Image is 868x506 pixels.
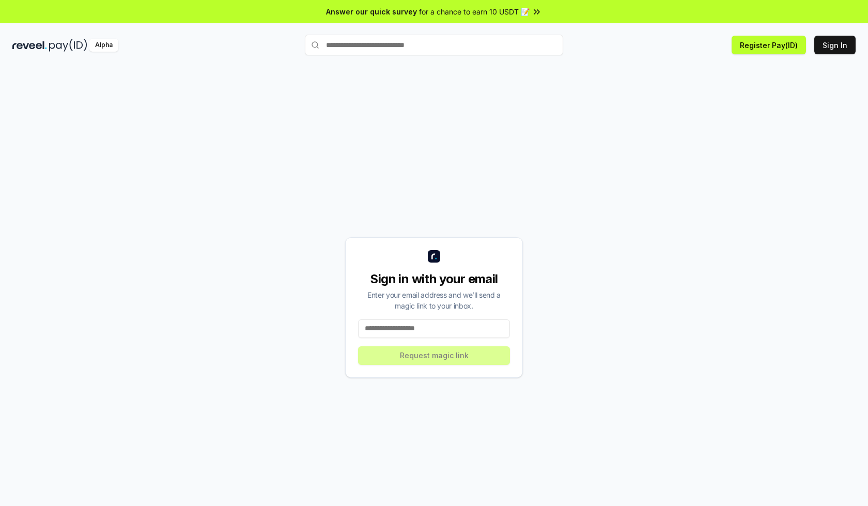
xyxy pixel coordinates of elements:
div: Alpha [89,39,118,52]
span: Answer our quick survey [326,6,417,17]
img: reveel_dark [12,39,47,52]
div: Enter your email address and we’ll send a magic link to your inbox. [358,289,510,311]
span: for a chance to earn 10 USDT 📝 [419,6,530,17]
button: Register Pay(ID) [732,36,806,54]
img: pay_id [49,39,87,52]
button: Sign In [814,36,856,54]
img: logo_small [428,250,440,263]
div: Sign in with your email [358,271,510,287]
